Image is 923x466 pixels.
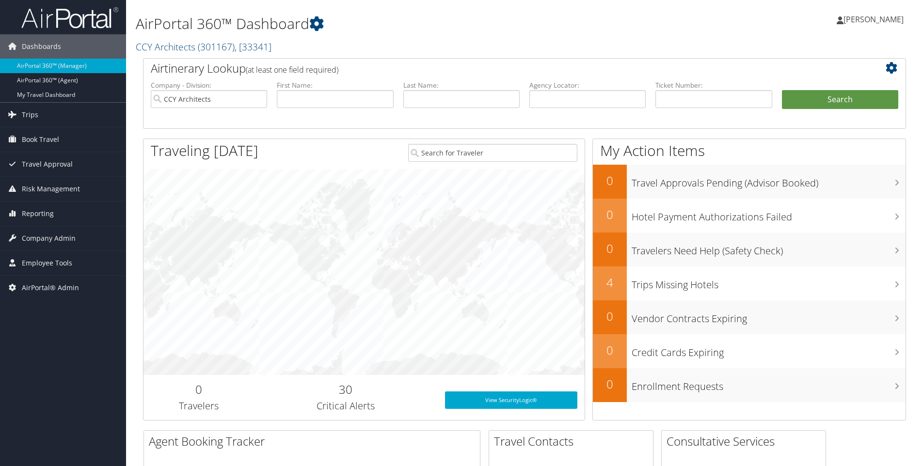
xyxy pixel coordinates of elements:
[593,308,627,325] h2: 0
[151,140,258,161] h1: Traveling [DATE]
[843,14,904,25] span: [PERSON_NAME]
[21,6,118,29] img: airportal-logo.png
[235,40,271,53] span: , [ 33341 ]
[151,399,246,413] h3: Travelers
[593,233,906,266] a: 0Travelers Need Help (Safety Check)
[593,172,627,189] h2: 0
[593,300,906,334] a: 0Vendor Contracts Expiring
[593,274,627,291] h2: 4
[632,171,906,190] h3: Travel Approvals Pending (Advisor Booked)
[22,226,76,250] span: Company Admin
[593,368,906,402] a: 0Enrollment Requests
[22,103,38,127] span: Trips
[494,433,653,450] h2: Travel Contacts
[632,273,906,292] h3: Trips Missing Hotels
[593,165,906,199] a: 0Travel Approvals Pending (Advisor Booked)
[22,127,59,152] span: Book Travel
[261,381,430,398] h2: 30
[632,341,906,359] h3: Credit Cards Expiring
[632,205,906,224] h3: Hotel Payment Authorizations Failed
[655,80,772,90] label: Ticket Number:
[445,391,577,409] a: View SecurityLogic®
[593,140,906,161] h1: My Action Items
[782,90,898,109] button: Search
[593,376,627,392] h2: 0
[408,144,577,162] input: Search for Traveler
[837,5,913,34] a: [PERSON_NAME]
[22,152,73,176] span: Travel Approval
[593,266,906,300] a: 4Trips Missing Hotels
[667,433,826,450] h2: Consultative Services
[151,381,246,398] h2: 0
[593,240,627,257] h2: 0
[22,276,79,300] span: AirPortal® Admin
[403,80,520,90] label: Last Name:
[149,433,480,450] h2: Agent Booking Tracker
[632,307,906,326] h3: Vendor Contracts Expiring
[22,34,61,59] span: Dashboards
[22,251,72,275] span: Employee Tools
[593,342,627,358] h2: 0
[632,375,906,393] h3: Enrollment Requests
[198,40,235,53] span: ( 301167 )
[22,202,54,226] span: Reporting
[593,199,906,233] a: 0Hotel Payment Authorizations Failed
[593,206,627,223] h2: 0
[22,177,80,201] span: Risk Management
[246,64,338,75] span: (at least one field required)
[136,40,271,53] a: CCY Architects
[632,239,906,258] h3: Travelers Need Help (Safety Check)
[151,60,835,77] h2: Airtinerary Lookup
[261,399,430,413] h3: Critical Alerts
[593,334,906,368] a: 0Credit Cards Expiring
[529,80,646,90] label: Agency Locator:
[136,14,654,34] h1: AirPortal 360™ Dashboard
[277,80,393,90] label: First Name:
[151,80,267,90] label: Company - Division:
